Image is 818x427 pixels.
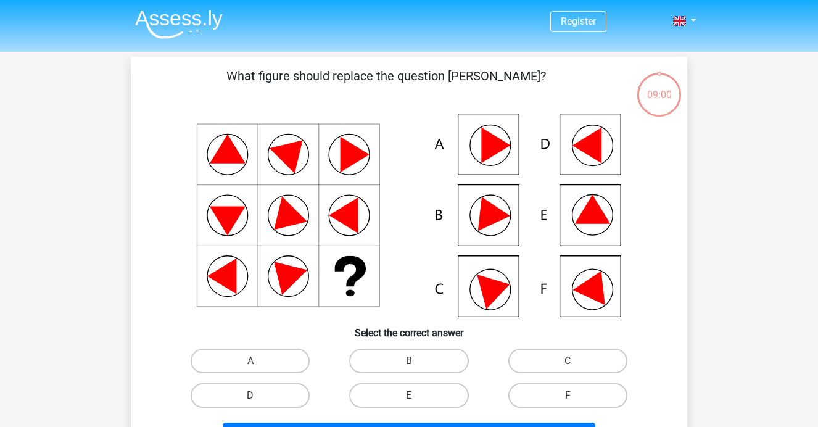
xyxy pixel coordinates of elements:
[191,383,310,408] label: D
[561,15,596,27] a: Register
[191,349,310,373] label: A
[135,10,223,39] img: Assessly
[349,349,468,373] label: B
[349,383,468,408] label: E
[508,349,627,373] label: C
[151,67,621,104] p: What figure should replace the question [PERSON_NAME]?
[508,383,627,408] label: F
[151,317,667,339] h6: Select the correct answer
[636,72,682,102] div: 09:00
